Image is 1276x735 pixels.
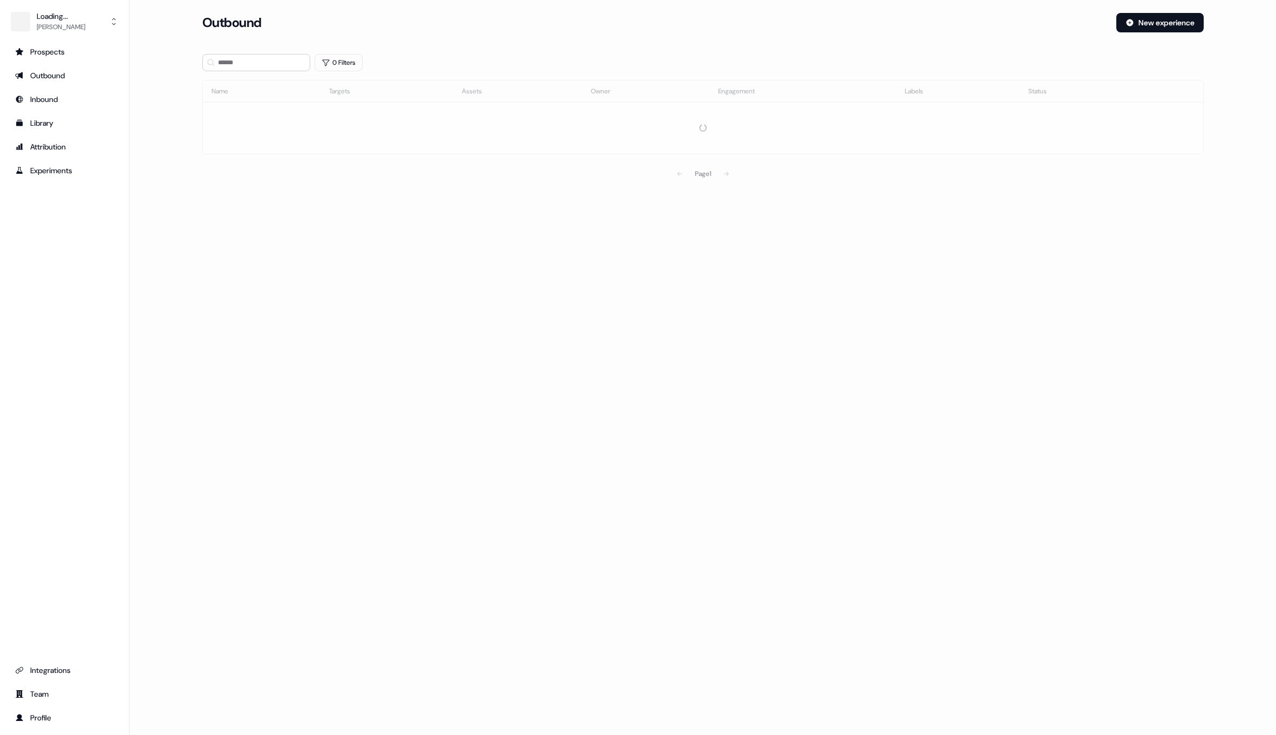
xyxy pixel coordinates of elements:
a: Go to outbound experience [9,67,120,84]
button: Loading...[PERSON_NAME] [9,9,120,35]
div: Profile [15,712,114,723]
a: Go to team [9,685,120,703]
div: Inbound [15,94,114,105]
a: Go to profile [9,709,120,726]
h3: Outbound [202,15,262,31]
div: Library [15,118,114,128]
a: Go to prospects [9,43,120,60]
div: Experiments [15,165,114,176]
a: Go to attribution [9,138,120,155]
a: Go to templates [9,114,120,132]
div: [PERSON_NAME] [37,22,85,32]
a: Go to Inbound [9,91,120,108]
button: 0 Filters [315,54,363,71]
div: Integrations [15,665,114,676]
a: Go to integrations [9,662,120,679]
a: Go to experiments [9,162,120,179]
div: Loading... [37,11,85,22]
div: Attribution [15,141,114,152]
div: Prospects [15,46,114,57]
button: New experience [1116,13,1204,32]
div: Team [15,689,114,699]
div: Outbound [15,70,114,81]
